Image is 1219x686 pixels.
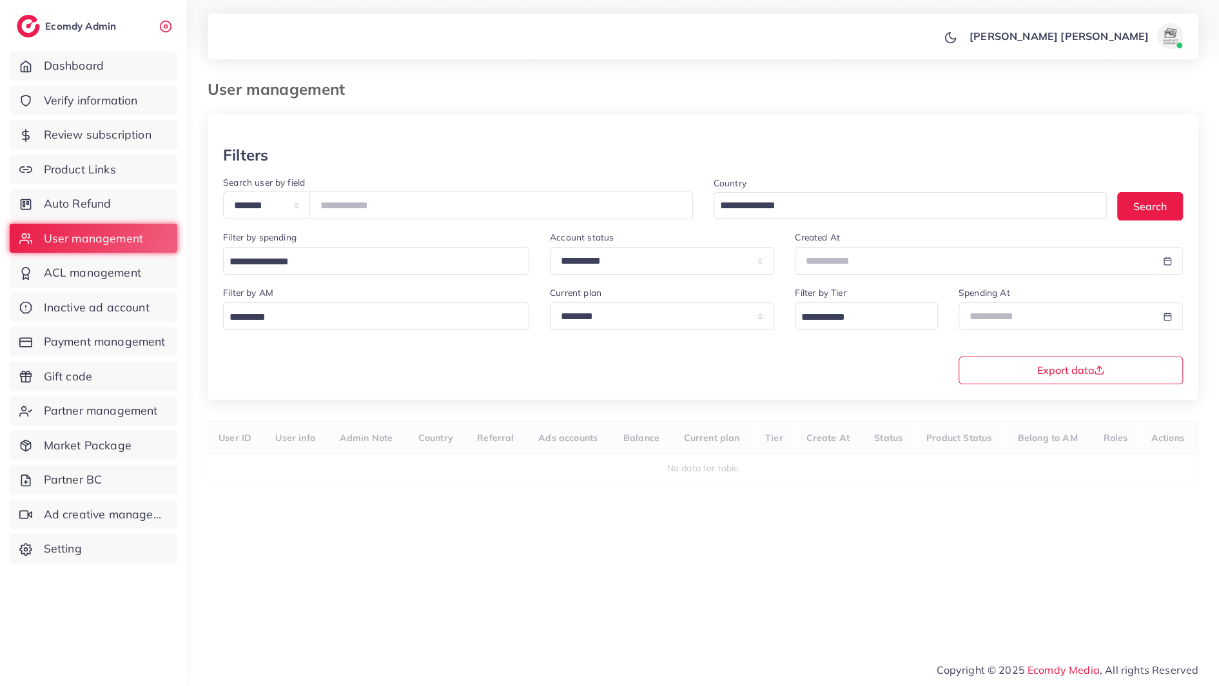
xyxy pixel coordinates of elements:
[797,308,921,328] input: Search for option
[17,15,119,37] a: logoEcomdy Admin
[714,192,1107,219] div: Search for option
[10,224,177,253] a: User management
[716,196,1091,216] input: Search for option
[1100,662,1198,678] span: , All rights Reserved
[10,189,177,219] a: Auto Refund
[959,286,1010,299] label: Spending At
[223,231,297,244] label: Filter by spending
[10,120,177,150] a: Review subscription
[10,293,177,322] a: Inactive ad account
[10,155,177,184] a: Product Links
[44,161,116,178] span: Product Links
[1028,663,1100,676] a: Ecomdy Media
[44,299,150,316] span: Inactive ad account
[10,327,177,357] a: Payment management
[44,402,158,419] span: Partner management
[223,286,273,299] label: Filter by AM
[959,357,1183,384] button: Export data
[795,286,846,299] label: Filter by Tier
[44,506,168,523] span: Ad creative management
[223,146,268,164] h3: Filters
[223,247,529,275] div: Search for option
[10,51,177,81] a: Dashboard
[1037,365,1104,375] span: Export data
[714,177,746,190] label: Country
[550,286,601,299] label: Current plan
[550,231,614,244] label: Account status
[962,23,1188,49] a: [PERSON_NAME] [PERSON_NAME]avatar
[10,534,177,563] a: Setting
[10,258,177,288] a: ACL management
[10,465,177,495] a: Partner BC
[1117,192,1183,220] button: Search
[44,57,104,74] span: Dashboard
[223,176,305,189] label: Search user by field
[44,264,141,281] span: ACL management
[10,431,177,460] a: Market Package
[44,230,143,247] span: User management
[44,540,82,557] span: Setting
[45,20,119,32] h2: Ecomdy Admin
[44,195,112,212] span: Auto Refund
[44,368,92,385] span: Gift code
[44,471,102,488] span: Partner BC
[208,80,355,99] h3: User management
[795,302,938,330] div: Search for option
[223,302,529,330] div: Search for option
[44,437,132,454] span: Market Package
[225,308,512,328] input: Search for option
[44,126,151,143] span: Review subscription
[937,662,1198,678] span: Copyright © 2025
[795,231,840,244] label: Created At
[970,28,1149,44] p: [PERSON_NAME] [PERSON_NAME]
[10,500,177,529] a: Ad creative management
[10,396,177,426] a: Partner management
[44,92,138,109] span: Verify information
[10,86,177,115] a: Verify information
[17,15,40,37] img: logo
[225,252,512,272] input: Search for option
[10,362,177,391] a: Gift code
[44,333,166,350] span: Payment management
[1157,23,1183,49] img: avatar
